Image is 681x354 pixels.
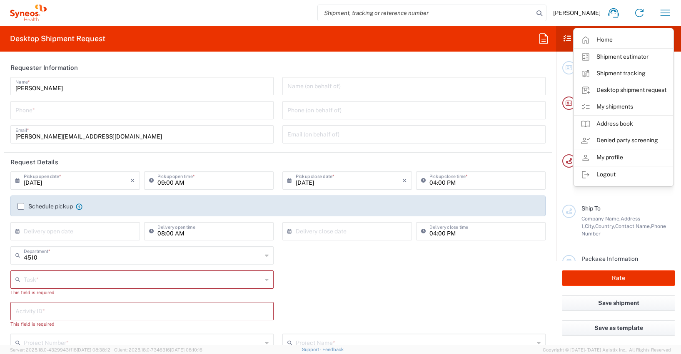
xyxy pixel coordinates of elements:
[562,270,675,286] button: Rate
[595,223,615,229] span: Country,
[581,255,638,262] span: Package Information
[130,174,135,187] i: ×
[402,174,407,187] i: ×
[574,116,673,132] a: Address book
[77,347,110,352] span: [DATE] 08:38:12
[10,158,58,166] h2: Request Details
[574,32,673,48] a: Home
[615,223,651,229] span: Contact Name,
[553,9,601,17] span: [PERSON_NAME]
[581,205,601,212] span: Ship To
[574,166,673,183] a: Logout
[574,99,673,115] a: My shipments
[17,203,73,210] label: Schedule pickup
[581,215,621,222] span: Company Name,
[574,65,673,82] a: Shipment tracking
[10,64,78,72] h2: Requester Information
[302,347,323,352] a: Support
[318,5,534,21] input: Shipment, tracking or reference number
[574,82,673,99] a: Desktop shipment request
[564,34,646,44] h2: Shipment Checklist
[574,49,673,65] a: Shipment estimator
[170,347,202,352] span: [DATE] 08:10:16
[562,295,675,311] button: Save shipment
[10,347,110,352] span: Server: 2025.18.0-4329943ff18
[10,320,274,328] div: This field is required
[10,34,105,44] h2: Desktop Shipment Request
[10,289,274,296] div: This field is required
[322,347,344,352] a: Feedback
[574,149,673,166] a: My profile
[562,320,675,336] button: Save as template
[543,346,671,354] span: Copyright © [DATE]-[DATE] Agistix Inc., All Rights Reserved
[585,223,595,229] span: City,
[114,347,202,352] span: Client: 2025.18.0-7346316
[574,132,673,149] a: Denied party screening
